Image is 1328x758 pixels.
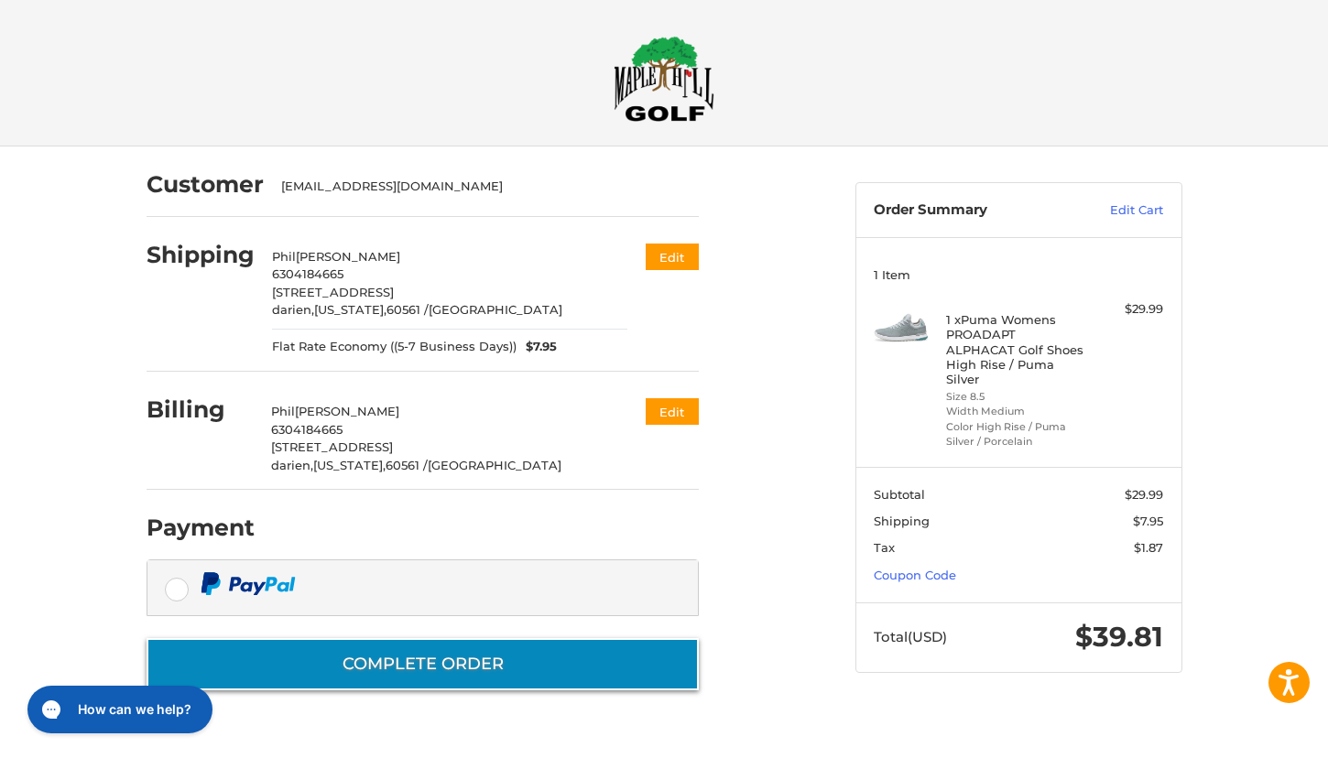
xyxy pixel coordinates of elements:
[18,679,218,740] iframe: Gorgias live chat messenger
[272,302,314,317] span: darien,
[1133,514,1163,528] span: $7.95
[386,458,428,472] span: 60561 /
[271,439,393,454] span: [STREET_ADDRESS]
[313,458,386,472] span: [US_STATE],
[874,201,1071,220] h3: Order Summary
[646,244,699,270] button: Edit
[147,170,264,199] h2: Customer
[295,404,399,418] span: [PERSON_NAME]
[1091,300,1163,319] div: $29.99
[147,638,699,690] button: Complete order
[386,302,429,317] span: 60561 /
[1134,540,1163,555] span: $1.87
[517,338,557,356] span: $7.95
[281,178,680,196] div: [EMAIL_ADDRESS][DOMAIN_NAME]
[874,267,1163,282] h3: 1 Item
[314,302,386,317] span: [US_STATE],
[946,312,1086,386] h4: 1 x Puma Womens PROADAPT ALPHACAT Golf Shoes High Rise / Puma Silver
[429,302,562,317] span: [GEOGRAPHIC_DATA]
[201,572,296,595] img: PayPal icon
[946,389,1086,405] li: Size 8.5
[147,395,254,424] h2: Billing
[1125,487,1163,502] span: $29.99
[428,458,561,472] span: [GEOGRAPHIC_DATA]
[614,36,714,122] img: Maple Hill Golf
[296,249,400,264] span: [PERSON_NAME]
[272,266,343,281] span: 6304184665
[147,514,255,542] h2: Payment
[874,628,947,645] span: Total (USD)
[147,241,255,269] h2: Shipping
[874,487,925,502] span: Subtotal
[271,404,295,418] span: Phil
[874,568,956,582] a: Coupon Code
[272,249,296,264] span: Phil
[271,422,343,437] span: 6304184665
[1071,201,1163,220] a: Edit Cart
[271,458,313,472] span: darien,
[946,419,1086,449] li: Color High Rise / Puma Silver / Porcelain
[874,540,895,555] span: Tax
[646,398,699,425] button: Edit
[874,514,930,528] span: Shipping
[1075,620,1163,654] span: $39.81
[272,338,517,356] span: Flat Rate Economy ((5-7 Business Days))
[272,285,394,299] span: [STREET_ADDRESS]
[946,404,1086,419] li: Width Medium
